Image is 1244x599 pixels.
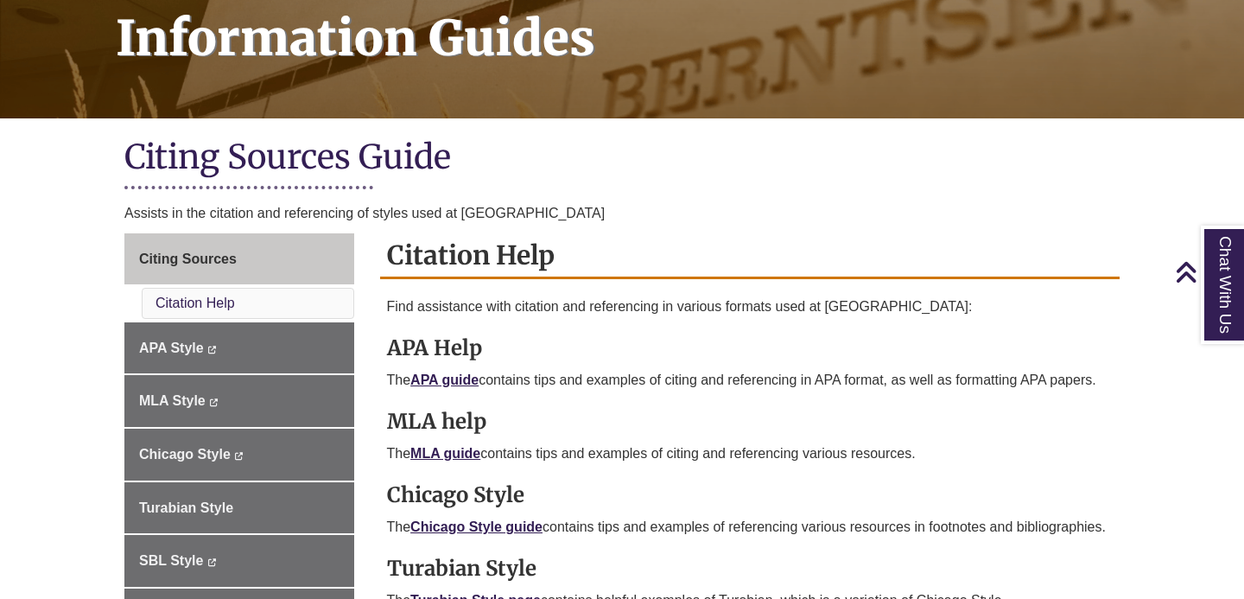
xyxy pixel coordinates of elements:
strong: MLA help [387,408,486,435]
i: This link opens in a new window [234,452,244,460]
h1: Citing Sources Guide [124,136,1120,182]
a: Citing Sources [124,233,354,285]
p: The contains tips and examples of citing and referencing in APA format, as well as formatting APA... [387,370,1114,391]
span: APA Style [139,341,204,355]
i: This link opens in a new window [209,398,219,406]
span: Assists in the citation and referencing of styles used at [GEOGRAPHIC_DATA] [124,206,605,220]
span: MLA Style [139,393,206,408]
i: This link opens in a new window [207,558,217,566]
a: MLA guide [410,446,480,461]
span: SBL Style [139,553,203,568]
strong: Chicago Style [387,481,524,508]
span: Chicago Style [139,447,231,462]
a: Citation Help [155,296,235,310]
a: Chicago Style [124,429,354,481]
i: This link opens in a new window [207,346,217,354]
a: Back to Top [1175,260,1240,284]
strong: Turabian Style [387,555,536,582]
a: Chicago Style guide [410,519,543,534]
a: APA guide [410,373,479,387]
h2: Citation Help [380,233,1120,279]
p: The contains tips and examples of referencing various resources in footnotes and bibliographies. [387,517,1114,538]
strong: APA Help [387,335,482,361]
span: Turabian Style [139,500,233,515]
a: SBL Style [124,535,354,587]
p: The contains tips and examples of citing and referencing various resources. [387,443,1114,464]
a: MLA Style [124,375,354,427]
a: APA Style [124,322,354,374]
a: Turabian Style [124,482,354,534]
p: Find assistance with citation and referencing in various formats used at [GEOGRAPHIC_DATA]: [387,296,1114,317]
span: Citing Sources [139,252,237,266]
